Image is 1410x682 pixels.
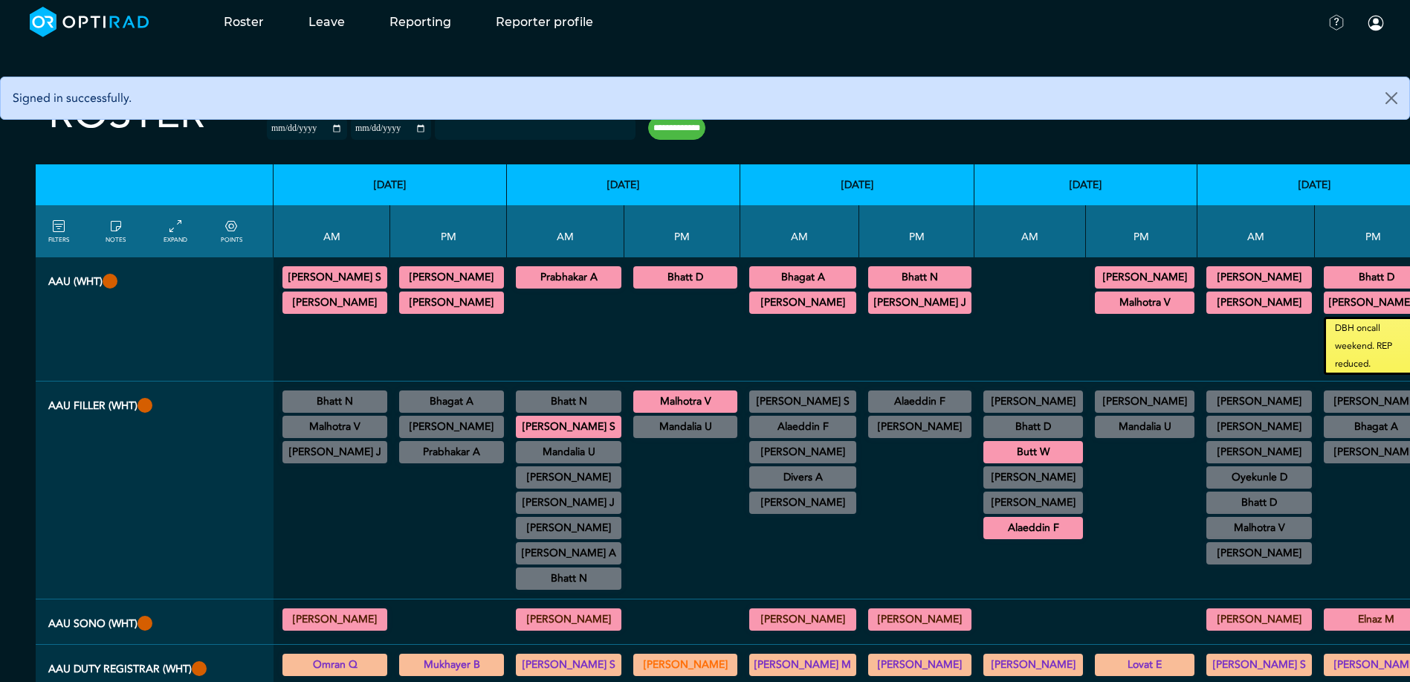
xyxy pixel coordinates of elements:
[1209,418,1310,436] summary: [PERSON_NAME]
[751,294,854,312] summary: [PERSON_NAME]
[870,418,969,436] summary: [PERSON_NAME]
[282,266,387,289] div: CT Trauma & Urgent/MRI Trauma & Urgent 08:30 - 13:30
[518,570,619,588] summary: Bhatt N
[986,519,1081,537] summary: Alaeddin F
[868,292,971,314] div: CT Trauma & Urgent/MRI Trauma & Urgent 13:30 - 18:30
[868,416,971,438] div: General CT/General MRI/General XR 13:30 - 18:30
[1095,390,1194,413] div: General CT/General MRI/General XR 13:00 - 14:00
[1374,77,1409,119] button: Close
[749,292,856,314] div: CT Trauma & Urgent/MRI Trauma & Urgent 08:30 - 13:30
[1209,393,1310,411] summary: [PERSON_NAME]
[48,89,205,139] h2: Roster
[751,418,854,436] summary: Alaeddin F
[983,492,1083,514] div: General CT/General MRI 09:00 - 12:30
[633,654,737,676] div: Exact role to be defined 13:30 - 18:30
[636,656,735,674] summary: [PERSON_NAME]
[30,7,149,37] img: brand-opti-rad-logos-blue-and-white-d2f68631ba2948856bd03f2d395fb146ddc8fb01b4b6e9315ea85fa773367...
[401,393,502,411] summary: Bhagat A
[516,654,621,676] div: Various levels of experience 08:30 - 13:30
[633,416,737,438] div: FLU General Paediatric 14:00 - 15:00
[749,441,856,463] div: General CT/General MRI/General XR 10:00 - 11:00
[983,441,1083,463] div: CT Trauma & Urgent/MRI Trauma & Urgent 08:30 - 13:30
[401,268,502,286] summary: [PERSON_NAME]
[516,466,621,489] div: US Head & Neck/US Interventional H&N 09:15 - 12:15
[1097,656,1192,674] summary: Lovat E
[518,418,619,436] summary: [PERSON_NAME] S
[518,494,619,512] summary: [PERSON_NAME] J
[399,266,504,289] div: CT Trauma & Urgent/MRI Trauma & Urgent 13:30 - 18:30
[868,266,971,289] div: CT Trauma & Urgent/MRI Trauma & Urgent 13:30 - 18:30
[1095,266,1194,289] div: CT Trauma & Urgent/MRI Trauma & Urgent 13:30 - 18:30
[518,469,619,486] summary: [PERSON_NAME]
[986,494,1081,512] summary: [PERSON_NAME]
[633,266,737,289] div: CT Trauma & Urgent/MRI Trauma & Urgent 13:30 - 18:30
[986,443,1081,461] summary: Butt W
[749,466,856,489] div: General CT/General MRI/General XR/General NM 11:00 - 14:30
[751,494,854,512] summary: [PERSON_NAME]
[870,294,969,312] summary: [PERSON_NAME] J
[751,469,854,486] summary: Divers A
[1206,390,1312,413] div: No specified Site 08:00 - 09:00
[516,608,621,631] div: General US 08:30 - 13:00
[518,443,619,461] summary: Mandalia U
[1097,418,1192,436] summary: Mandalia U
[285,393,385,411] summary: Bhatt N
[36,599,274,645] th: AAU Sono (WHT)
[633,390,737,413] div: CT Trauma & Urgent/MRI Trauma & Urgent 13:30 - 18:30
[48,218,69,245] a: FILTERS
[751,656,854,674] summary: [PERSON_NAME] M
[516,492,621,514] div: General CT/General MRI/General XR 09:30 - 11:30
[1209,268,1310,286] summary: [PERSON_NAME]
[436,120,511,133] input: null
[285,418,385,436] summary: Malhotra V
[974,205,1086,257] th: AM
[1095,292,1194,314] div: CT Trauma & Urgent/MRI Trauma & Urgent 13:30 - 18:30
[749,416,856,438] div: CT Trauma & Urgent/MRI Trauma & Urgent 09:30 - 13:00
[983,416,1083,438] div: CT Trauma & Urgent/MRI Trauma & Urgent 08:30 - 13:30
[516,542,621,564] div: General CT/CT Gastrointestinal/MRI Gastrointestinal/General MRI/General XR 10:30 - 11:30
[751,393,854,411] summary: [PERSON_NAME] S
[1206,292,1312,314] div: CT Trauma & Urgent/MRI Trauma & Urgent 08:30 - 13:30
[274,205,390,257] th: AM
[1206,492,1312,514] div: US Diagnostic MSK/US Interventional MSK 09:00 - 11:00
[749,654,856,676] div: Various levels of experience 08:30 - 13:30
[1206,608,1312,631] div: General US 08:30 - 13:00
[751,611,854,628] summary: [PERSON_NAME]
[1206,441,1312,463] div: CT Trauma & Urgent/MRI Trauma & Urgent 08:30 - 13:30
[282,390,387,413] div: General CT/General MRI/General XR 08:30 - 12:00
[1206,517,1312,539] div: General CT/General MRI/General XR 09:30 - 11:30
[1209,544,1310,562] summary: [PERSON_NAME]
[285,294,385,312] summary: [PERSON_NAME]
[986,393,1081,411] summary: [PERSON_NAME]
[636,418,735,436] summary: Mandalia U
[1209,611,1310,628] summary: [PERSON_NAME]
[516,266,621,289] div: CT Trauma & Urgent/MRI Trauma & Urgent 08:30 - 13:30
[518,393,619,411] summary: Bhatt N
[983,654,1083,676] div: Various levels of experience 08:30 - 13:30
[401,418,502,436] summary: [PERSON_NAME]
[164,218,187,245] a: collapse/expand entries
[870,611,969,628] summary: [PERSON_NAME]
[740,205,859,257] th: AM
[986,418,1081,436] summary: Bhatt D
[285,443,385,461] summary: [PERSON_NAME] J
[624,205,740,257] th: PM
[1097,268,1192,286] summary: [PERSON_NAME]
[399,441,504,463] div: CT Cardiac 13:30 - 17:00
[751,268,854,286] summary: Bhagat A
[518,656,619,674] summary: [PERSON_NAME] S
[1095,654,1194,676] div: Exact role to be defined 13:30 - 18:30
[740,164,974,205] th: [DATE]
[36,382,274,599] th: AAU FILLER (WHT)
[749,390,856,413] div: Breast 08:00 - 11:00
[516,416,621,438] div: CT Trauma & Urgent/MRI Trauma & Urgent 08:30 - 13:30
[749,608,856,631] div: General US 08:30 - 13:00
[870,656,969,674] summary: [PERSON_NAME]
[36,257,274,382] th: AAU (WHT)
[401,294,502,312] summary: [PERSON_NAME]
[1209,294,1310,312] summary: [PERSON_NAME]
[1209,494,1310,512] summary: Bhatt D
[285,656,385,674] summary: Omran Q
[1206,466,1312,489] div: BR Symptomatic Clinic 08:30 - 13:30
[399,654,504,676] div: Exact role to be defined 13:30 - 18:30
